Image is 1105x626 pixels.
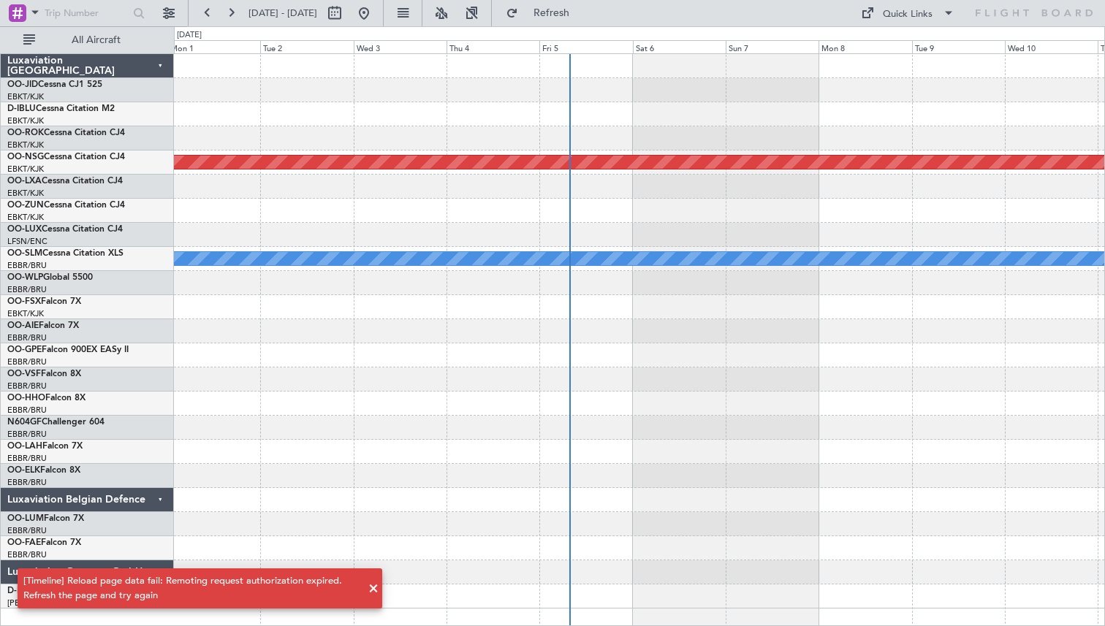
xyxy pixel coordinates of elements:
span: OO-LUX [7,225,42,234]
input: Trip Number [45,2,129,24]
div: Sat 6 [633,40,726,53]
a: EBBR/BRU [7,453,47,464]
a: EBKT/KJK [7,115,44,126]
a: EBKT/KJK [7,140,44,150]
span: OO-ZUN [7,201,44,210]
span: OO-LAH [7,442,42,451]
a: EBBR/BRU [7,356,47,367]
span: OO-HHO [7,394,45,402]
a: OO-HHOFalcon 8X [7,394,86,402]
div: Tue 9 [912,40,1005,53]
a: EBBR/BRU [7,549,47,560]
a: EBBR/BRU [7,525,47,536]
div: [DATE] [177,29,202,42]
button: Refresh [499,1,587,25]
button: Quick Links [854,1,962,25]
a: OO-LAHFalcon 7X [7,442,83,451]
a: LFSN/ENC [7,236,48,247]
div: Sun 7 [726,40,819,53]
span: All Aircraft [38,35,154,45]
div: Mon 8 [819,40,911,53]
a: D-IBLUCessna Citation M2 [7,104,115,113]
a: OO-WLPGlobal 5500 [7,273,93,282]
a: EBKT/KJK [7,212,44,223]
span: OO-AIE [7,321,39,330]
button: All Aircraft [16,28,159,52]
a: EBKT/KJK [7,164,44,175]
a: OO-LXACessna Citation CJ4 [7,177,123,186]
a: OO-ELKFalcon 8X [7,466,80,475]
span: OO-FAE [7,538,41,547]
span: D-IBLU [7,104,36,113]
div: Mon 1 [167,40,260,53]
span: OO-LXA [7,177,42,186]
span: OO-FSX [7,297,41,306]
a: OO-JIDCessna CJ1 525 [7,80,102,89]
a: EBBR/BRU [7,381,47,392]
a: OO-ROKCessna Citation CJ4 [7,129,125,137]
div: Thu 4 [447,40,539,53]
span: OO-ELK [7,466,40,475]
a: EBBR/BRU [7,332,47,343]
a: EBBR/BRU [7,405,47,416]
a: EBKT/KJK [7,188,44,199]
span: OO-VSF [7,370,41,378]
a: EBBR/BRU [7,477,47,488]
a: OO-AIEFalcon 7X [7,321,79,330]
span: OO-LUM [7,514,44,523]
a: OO-LUMFalcon 7X [7,514,84,523]
div: Fri 5 [539,40,632,53]
a: OO-VSFFalcon 8X [7,370,81,378]
div: Quick Links [883,7,933,22]
span: OO-SLM [7,249,42,258]
span: Refresh [521,8,582,18]
a: OO-LUXCessna Citation CJ4 [7,225,123,234]
a: OO-FSXFalcon 7X [7,297,81,306]
a: OO-ZUNCessna Citation CJ4 [7,201,125,210]
a: EBKT/KJK [7,308,44,319]
div: [Timeline] Reload page data fail: Remoting request authorization expired. Refresh the page and tr... [23,574,360,603]
a: OO-GPEFalcon 900EX EASy II [7,346,129,354]
div: Wed 10 [1005,40,1098,53]
a: EBKT/KJK [7,91,44,102]
a: OO-FAEFalcon 7X [7,538,81,547]
a: OO-SLMCessna Citation XLS [7,249,124,258]
span: OO-GPE [7,346,42,354]
a: EBBR/BRU [7,284,47,295]
span: OO-JID [7,80,38,89]
span: OO-WLP [7,273,43,282]
a: N604GFChallenger 604 [7,418,105,427]
span: [DATE] - [DATE] [248,7,317,20]
div: Wed 3 [354,40,447,53]
div: Tue 2 [260,40,353,53]
span: OO-ROK [7,129,44,137]
a: OO-NSGCessna Citation CJ4 [7,153,125,161]
a: EBBR/BRU [7,260,47,271]
a: EBBR/BRU [7,429,47,440]
span: N604GF [7,418,42,427]
span: OO-NSG [7,153,44,161]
